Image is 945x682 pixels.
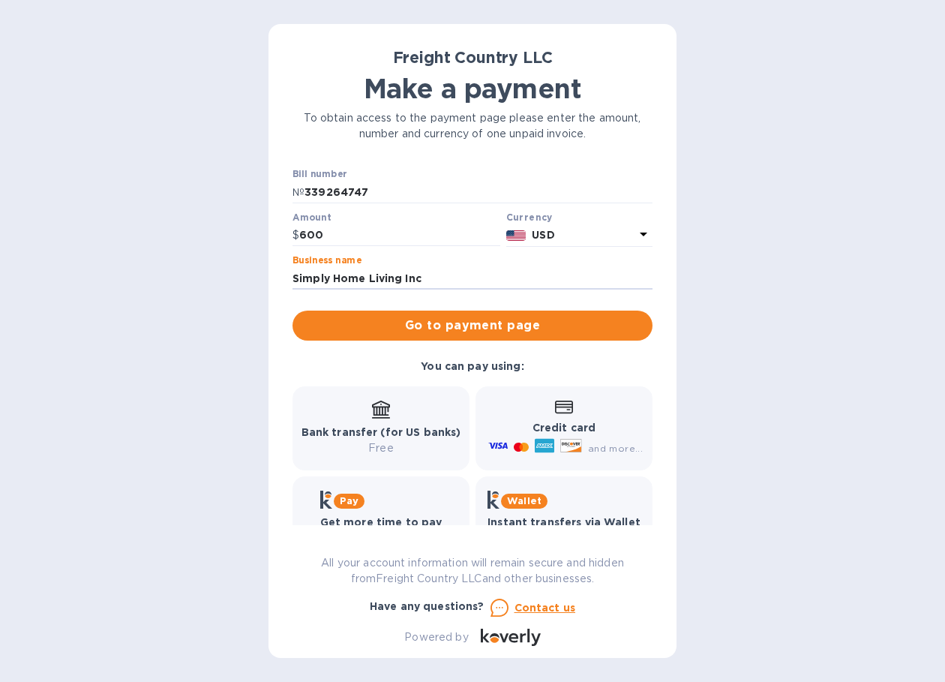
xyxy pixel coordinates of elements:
[507,495,541,506] b: Wallet
[292,213,331,222] label: Amount
[292,555,652,587] p: All your account information will remain secure and hidden from Freight Country LLC and other bus...
[588,443,643,454] span: and more...
[320,516,442,528] b: Get more time to pay
[292,73,652,104] h1: Make a payment
[292,185,304,200] p: №
[292,110,652,142] p: To obtain access to the payment page please enter the amount, number and currency of one unpaid i...
[292,257,361,266] label: Business name
[532,229,554,241] b: USD
[421,360,523,372] b: You can pay using:
[301,440,461,456] p: Free
[404,629,468,645] p: Powered by
[292,170,346,179] label: Bill number
[393,48,553,67] b: Freight Country LLC
[292,267,652,290] input: Enter business name
[304,317,640,335] span: Go to payment page
[340,495,358,506] b: Pay
[506,230,526,241] img: USD
[487,516,640,528] b: Instant transfers via Wallet
[301,426,461,438] b: Bank transfer (for US banks)
[506,212,553,223] b: Currency
[370,600,484,612] b: Have any questions?
[292,227,299,243] p: $
[304,181,652,203] input: Enter bill number
[299,224,500,247] input: 0.00
[514,602,576,614] u: Contact us
[532,422,595,434] b: Credit card
[292,311,652,341] button: Go to payment page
